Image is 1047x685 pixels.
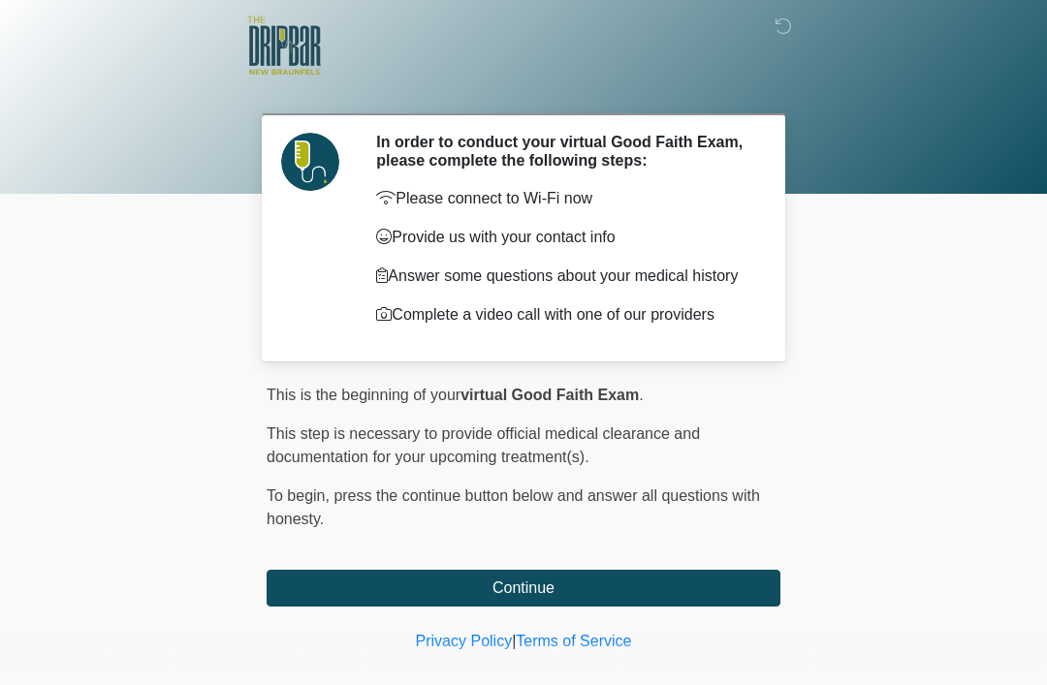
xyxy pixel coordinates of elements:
span: This is the beginning of your [267,387,460,403]
p: Provide us with your contact info [376,226,751,249]
p: Answer some questions about your medical history [376,265,751,288]
img: The DRIPBaR - New Braunfels Logo [247,15,321,78]
p: Please connect to Wi-Fi now [376,187,751,210]
a: Privacy Policy [416,633,513,649]
span: This step is necessary to provide official medical clearance and documentation for your upcoming ... [267,425,700,465]
a: | [512,633,516,649]
button: Continue [267,570,780,607]
a: Terms of Service [516,633,631,649]
span: To begin, [267,487,333,504]
img: Agent Avatar [281,133,339,191]
span: . [639,387,643,403]
p: Complete a video call with one of our providers [376,303,751,327]
h2: In order to conduct your virtual Good Faith Exam, please complete the following steps: [376,133,751,170]
strong: virtual Good Faith Exam [460,387,639,403]
span: press the continue button below and answer all questions with honesty. [267,487,760,527]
